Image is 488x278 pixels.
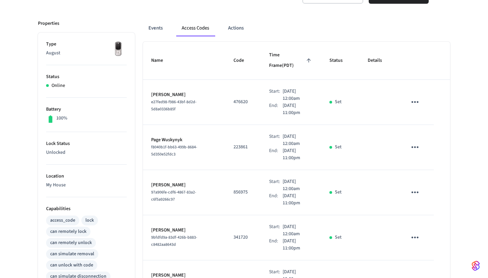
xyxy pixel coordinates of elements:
p: Set [335,144,342,151]
p: Battery [46,106,127,113]
div: lock [85,217,94,224]
div: can remotely unlock [50,239,92,246]
p: [DATE] 11:00pm [283,192,313,207]
p: Set [335,98,342,106]
span: e27fed98-f986-43bf-8d2d-5d8a0336b85f [151,99,197,112]
span: Name [151,55,172,66]
p: [DATE] 12:00am [283,88,313,102]
div: access_code [50,217,75,224]
div: End: [269,102,283,116]
span: 9bfdfd9a-83df-426b-b883-c8482aa8643d [151,235,197,247]
p: Properties [38,20,59,27]
p: Lock Status [46,140,127,147]
span: f8040b1f-bb63-499b-8684-5d350e52fdc3 [151,144,197,157]
p: Status [46,73,127,80]
p: 341720 [233,234,253,241]
p: Unlocked [46,149,127,156]
p: 223861 [233,144,253,151]
div: Start: [269,88,283,102]
p: Page Wuskynyk [151,136,217,144]
div: End: [269,147,283,162]
div: can simulate removal [50,251,94,258]
img: Yale Assure Touchscreen Wifi Smart Lock, Satin Nickel, Front [110,41,127,58]
div: ant example [143,20,450,36]
span: Code [233,55,253,66]
p: 476620 [233,98,253,106]
p: My House [46,182,127,189]
div: Start: [269,223,283,238]
p: [PERSON_NAME] [151,182,217,189]
p: August [46,50,127,57]
div: End: [269,238,283,252]
span: Details [368,55,391,66]
p: Type [46,41,127,48]
p: 856975 [233,189,253,196]
img: SeamLogoGradient.69752ec5.svg [472,260,480,271]
button: Events [143,20,168,36]
p: Online [52,82,65,89]
span: Time Frame(PDT) [269,50,313,71]
p: Location [46,173,127,180]
p: [PERSON_NAME] [151,227,217,234]
p: Set [335,189,342,196]
span: 97a906fe-cdf6-4867-83a2-c6f5a9266c97 [151,189,196,202]
div: Start: [269,178,283,192]
button: Actions [223,20,249,36]
p: [DATE] 12:00am [283,223,313,238]
p: [DATE] 11:00pm [283,102,313,116]
div: End: [269,192,283,207]
p: [DATE] 12:00am [283,133,313,147]
p: 100% [56,115,67,122]
span: Status [329,55,351,66]
div: can unlock with code [50,262,93,269]
p: [PERSON_NAME] [151,91,217,98]
p: Set [335,234,342,241]
p: [DATE] 11:00pm [283,238,313,252]
div: can remotely lock [50,228,86,235]
p: [DATE] 12:00am [283,178,313,192]
p: Capabilities [46,205,127,212]
p: [DATE] 11:00pm [283,147,313,162]
button: Access Codes [176,20,215,36]
div: Start: [269,133,283,147]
